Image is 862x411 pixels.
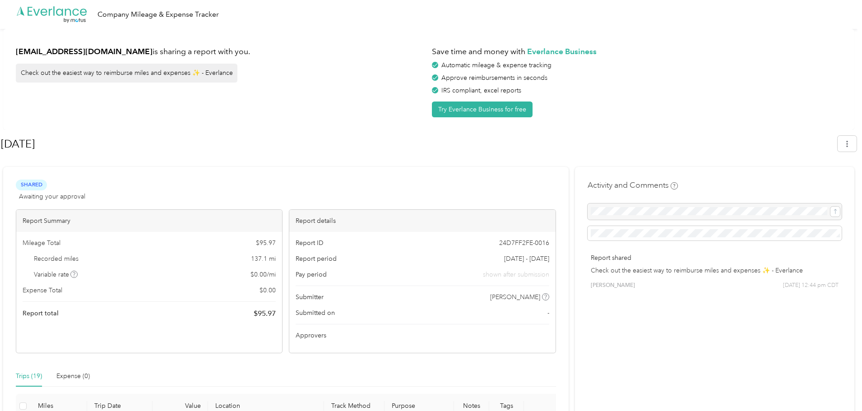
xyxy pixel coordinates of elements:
span: Report total [23,309,59,318]
span: $ 95.97 [254,308,276,319]
span: shown after submission [483,270,549,279]
div: Report details [289,210,555,232]
button: Try Everlance Business for free [432,102,533,117]
div: Company Mileage & Expense Tracker [97,9,219,20]
span: 137.1 mi [251,254,276,263]
span: Approvers [296,331,326,340]
span: IRS compliant, excel reports [441,87,521,94]
span: $ 95.97 [256,238,276,248]
span: $ 0.00 [260,286,276,295]
span: Report period [296,254,337,263]
span: Pay period [296,270,327,279]
span: - [547,308,549,318]
span: Submitted on [296,308,335,318]
p: Check out the easiest way to reimburse miles and expenses ✨ - Everlance [591,266,839,275]
h1: is sharing a report with you. [16,46,426,57]
strong: Everlance Business [527,46,597,56]
strong: [EMAIL_ADDRESS][DOMAIN_NAME] [16,46,153,56]
span: Automatic mileage & expense tracking [441,61,551,69]
p: Report shared [591,253,839,263]
span: Mileage Total [23,238,60,248]
h4: Activity and Comments [588,180,678,191]
span: [PERSON_NAME] [490,292,540,302]
span: $ 0.00 / mi [250,270,276,279]
span: Approve reimbursements in seconds [441,74,547,82]
span: 24D7FF2FE-0016 [499,238,549,248]
h1: September 2025 [1,133,831,155]
span: Report ID [296,238,324,248]
h1: Save time and money with [432,46,842,57]
span: [DATE] - [DATE] [504,254,549,263]
span: [DATE] 12:44 pm CDT [783,282,839,290]
div: Check out the easiest way to reimburse miles and expenses ✨ - Everlance [16,64,237,83]
span: Shared [16,180,47,190]
span: Recorded miles [34,254,79,263]
div: Report Summary [16,210,282,232]
span: Variable rate [34,270,78,279]
span: Submitter [296,292,324,302]
div: Trips (19) [16,371,42,381]
span: Expense Total [23,286,62,295]
span: Awaiting your approval [19,192,85,201]
div: Expense (0) [56,371,90,381]
span: [PERSON_NAME] [591,282,635,290]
